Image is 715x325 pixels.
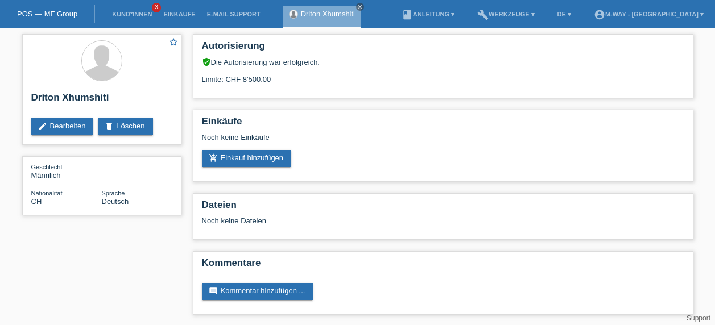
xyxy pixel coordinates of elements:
a: Driton Xhumshiti [301,10,355,18]
h2: Driton Xhumshiti [31,92,172,109]
i: comment [209,286,218,295]
h2: Einkäufe [202,116,684,133]
a: commentKommentar hinzufügen ... [202,283,313,300]
h2: Kommentare [202,257,684,274]
a: POS — MF Group [17,10,77,18]
span: Schweiz [31,197,42,206]
a: Kund*innen [106,11,158,18]
a: deleteLöschen [98,118,152,135]
a: buildWerkzeuge ▾ [472,11,540,18]
a: editBearbeiten [31,118,94,135]
div: Männlich [31,163,102,180]
span: Deutsch [102,197,129,206]
div: Limite: CHF 8'500.00 [202,66,684,84]
a: close [356,3,364,11]
a: Einkäufe [158,11,201,18]
div: Noch keine Dateien [202,216,549,225]
div: Noch keine Einkäufe [202,133,684,150]
i: star_border [168,37,179,47]
h2: Autorisierung [202,40,684,57]
a: Support [687,314,710,322]
a: add_shopping_cartEinkauf hinzufügen [202,150,292,167]
a: star_border [168,37,179,49]
i: verified_user [202,57,211,66]
a: bookAnleitung ▾ [396,11,460,18]
i: account_circle [594,9,605,20]
i: book [402,9,413,20]
i: build [477,9,489,20]
h2: Dateien [202,199,684,216]
i: edit [38,122,47,131]
a: DE ▾ [552,11,577,18]
span: Sprache [102,190,125,197]
span: Geschlecht [31,164,63,170]
div: Die Autorisierung war erfolgreich. [202,57,684,66]
span: Nationalität [31,190,63,197]
i: add_shopping_cart [209,153,218,163]
i: delete [105,122,114,131]
a: E-Mail Support [201,11,266,18]
a: account_circlem-way - [GEOGRAPHIC_DATA] ▾ [588,11,709,18]
span: 3 [152,3,161,13]
i: close [357,4,363,10]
